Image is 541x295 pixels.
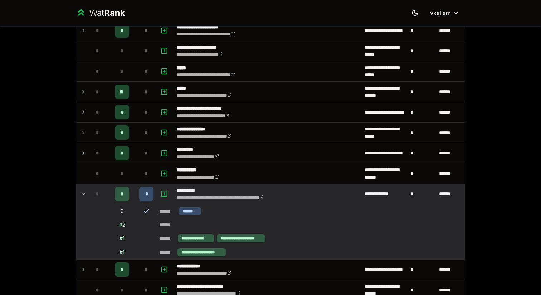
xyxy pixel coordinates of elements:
[89,7,125,19] div: Wat
[424,6,465,19] button: vkallam
[119,221,125,228] div: # 2
[104,8,125,18] span: Rank
[430,9,451,17] span: vkallam
[120,235,125,242] div: # 1
[108,204,136,218] td: 0
[120,249,125,256] div: # 1
[76,7,125,19] a: WatRank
